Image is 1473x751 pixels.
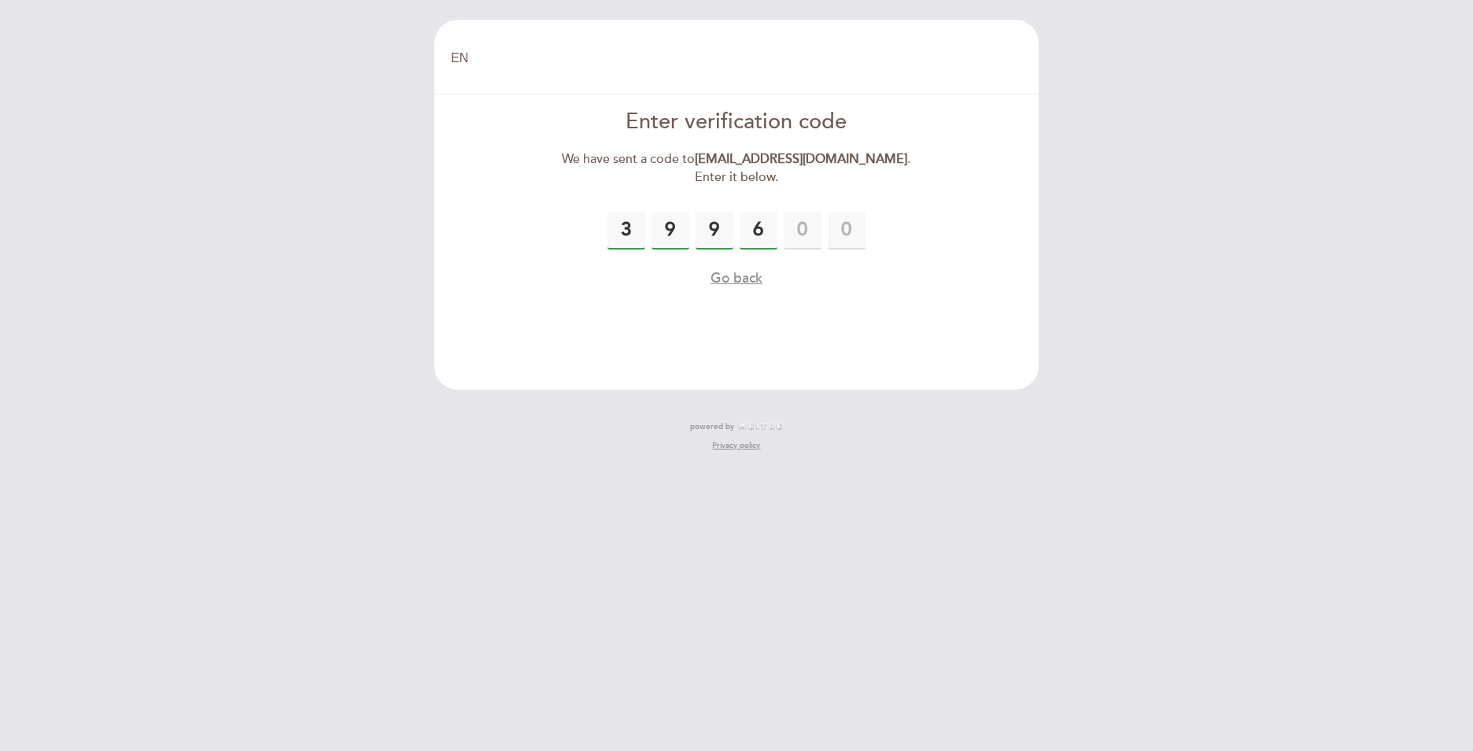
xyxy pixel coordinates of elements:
input: 0 [607,212,645,250]
div: We have sent a code to . Enter it below. [556,150,917,187]
button: Go back [711,268,762,288]
a: Privacy policy [712,440,760,451]
div: Enter verification code [556,107,917,138]
img: MEITRE [738,423,783,431]
input: 0 [784,212,821,250]
input: 0 [696,212,733,250]
input: 0 [828,212,866,250]
input: 0 [652,212,689,250]
input: 0 [740,212,777,250]
a: powered by [690,421,783,432]
span: powered by [690,421,734,432]
strong: [EMAIL_ADDRESS][DOMAIN_NAME] [695,151,907,167]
